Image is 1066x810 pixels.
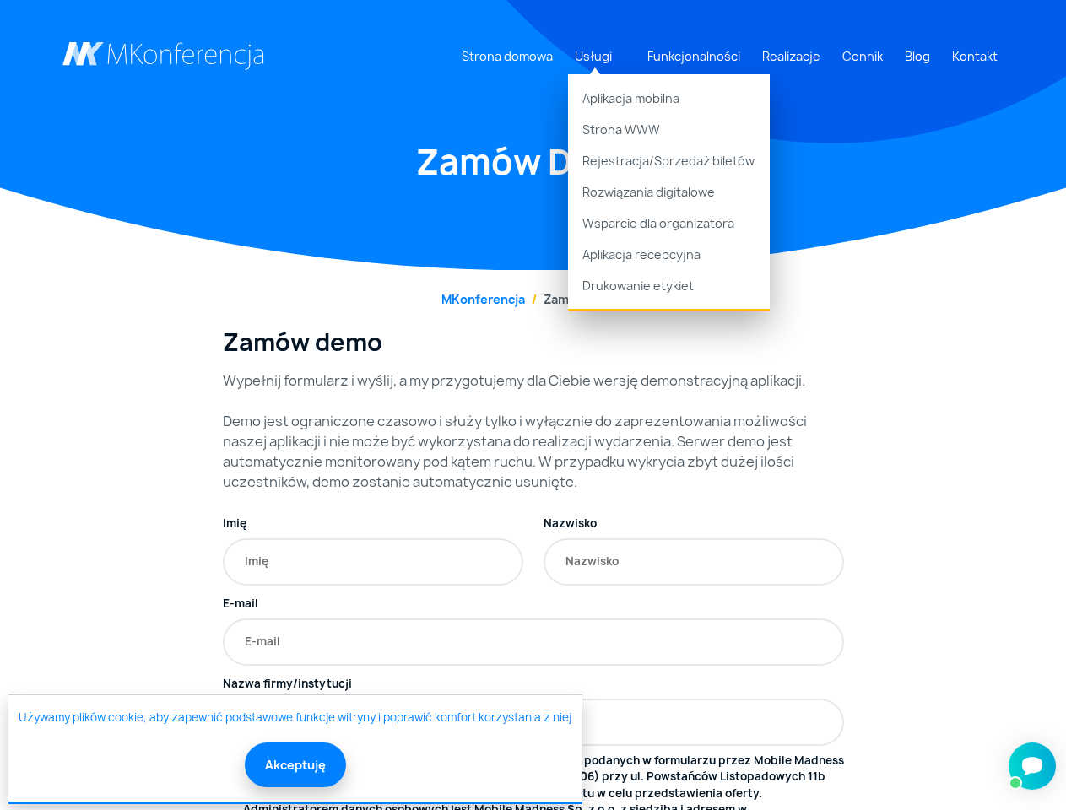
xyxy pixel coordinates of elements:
[945,40,1004,72] a: Kontakt
[455,40,560,72] a: Strona domowa
[1009,742,1056,790] iframe: Smartsupp widget button
[568,145,770,176] a: Rejestracja/Sprzedaż biletów
[245,742,346,787] button: Akceptuję
[568,208,770,239] a: Wsparcie dla organizatora
[62,139,1004,185] h1: Zamów DEMO
[568,114,770,145] a: Strona WWW
[223,538,523,586] input: Imię
[19,710,571,726] a: Używamy plików cookie, aby zapewnić podstawowe funkcje witryny i poprawić komfort korzystania z niej
[544,538,844,586] input: Nazwisko
[223,516,246,532] label: Imię
[62,290,1004,308] nav: breadcrumb
[568,270,770,310] a: Drukowanie etykiet
[544,516,597,532] label: Nazwisko
[836,40,890,72] a: Cennik
[898,40,937,72] a: Blog
[441,291,525,307] a: MKonferencja
[223,618,844,666] input: E-mail
[755,40,827,72] a: Realizacje
[568,239,770,270] a: Aplikacja recepcyjna
[641,40,747,72] a: Funkcjonalności
[568,40,619,72] a: Usługi
[223,370,844,391] p: Wypełnij formularz i wyślij, a my przygotujemy dla Ciebie wersję demonstracyjną aplikacji.
[525,290,625,308] li: Zamów DEMO
[223,411,844,492] p: Demo jest ograniczone czasowo i służy tylko i wyłącznie do zaprezentowania możliwości naszej apli...
[568,74,770,114] a: Aplikacja mobilna
[223,328,844,357] h3: Zamów demo
[223,596,258,613] label: E-mail
[568,176,770,208] a: Rozwiązania digitalowe
[223,676,352,693] label: Nazwa firmy/instytucji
